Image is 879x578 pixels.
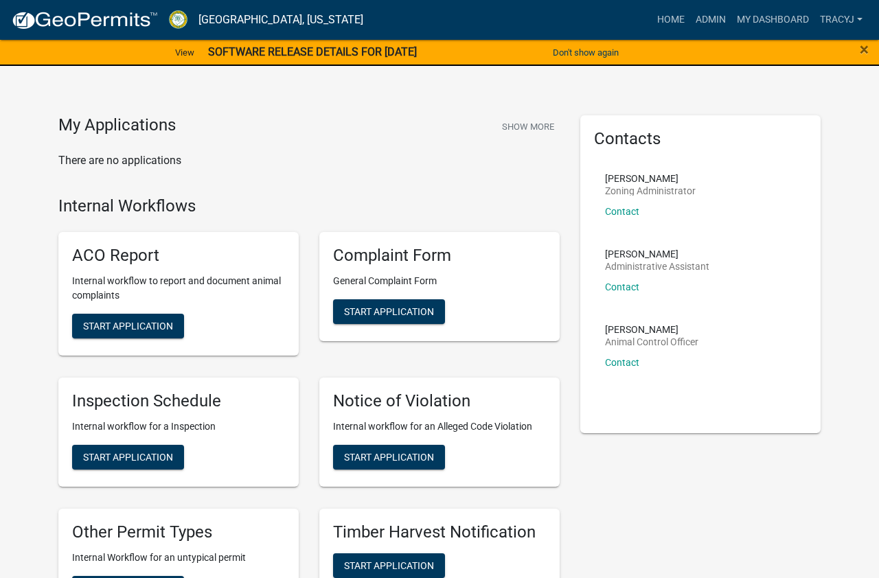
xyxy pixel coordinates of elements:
span: Start Application [344,559,434,570]
strong: SOFTWARE RELEASE DETAILS FOR [DATE] [208,45,417,58]
span: Start Application [344,306,434,317]
span: Start Application [344,451,434,462]
a: [GEOGRAPHIC_DATA], [US_STATE] [198,8,363,32]
h5: Notice of Violation [333,391,546,411]
h5: Other Permit Types [72,522,285,542]
span: × [860,40,869,59]
button: Show More [496,115,560,138]
p: Internal workflow for an Alleged Code Violation [333,419,546,434]
p: [PERSON_NAME] [605,249,709,259]
span: Start Application [83,451,173,462]
h4: Internal Workflows [58,196,560,216]
button: Start Application [333,445,445,470]
button: Start Application [333,553,445,578]
a: Contact [605,281,639,292]
p: [PERSON_NAME] [605,174,696,183]
a: My Dashboard [731,7,814,33]
p: Internal workflow for a Inspection [72,419,285,434]
h5: Inspection Schedule [72,391,285,411]
p: [PERSON_NAME] [605,325,698,334]
a: Contact [605,206,639,217]
a: View [170,41,200,64]
button: Don't show again [547,41,624,64]
button: Start Application [333,299,445,324]
a: Contact [605,357,639,368]
button: Start Application [72,445,184,470]
a: Home [652,7,690,33]
p: Internal Workflow for an untypical permit [72,551,285,565]
img: Crawford County, Georgia [169,10,187,29]
p: General Complaint Form [333,274,546,288]
h5: Complaint Form [333,246,546,266]
h5: ACO Report [72,246,285,266]
p: Internal workflow to report and document animal complaints [72,274,285,303]
button: Start Application [72,314,184,338]
h5: Contacts [594,129,807,149]
a: TracyJ [814,7,868,33]
p: Administrative Assistant [605,262,709,271]
h4: My Applications [58,115,176,136]
span: Start Application [83,321,173,332]
p: Zoning Administrator [605,186,696,196]
button: Close [860,41,869,58]
a: Admin [690,7,731,33]
h5: Timber Harvest Notification [333,522,546,542]
p: There are no applications [58,152,560,169]
p: Animal Control Officer [605,337,698,347]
